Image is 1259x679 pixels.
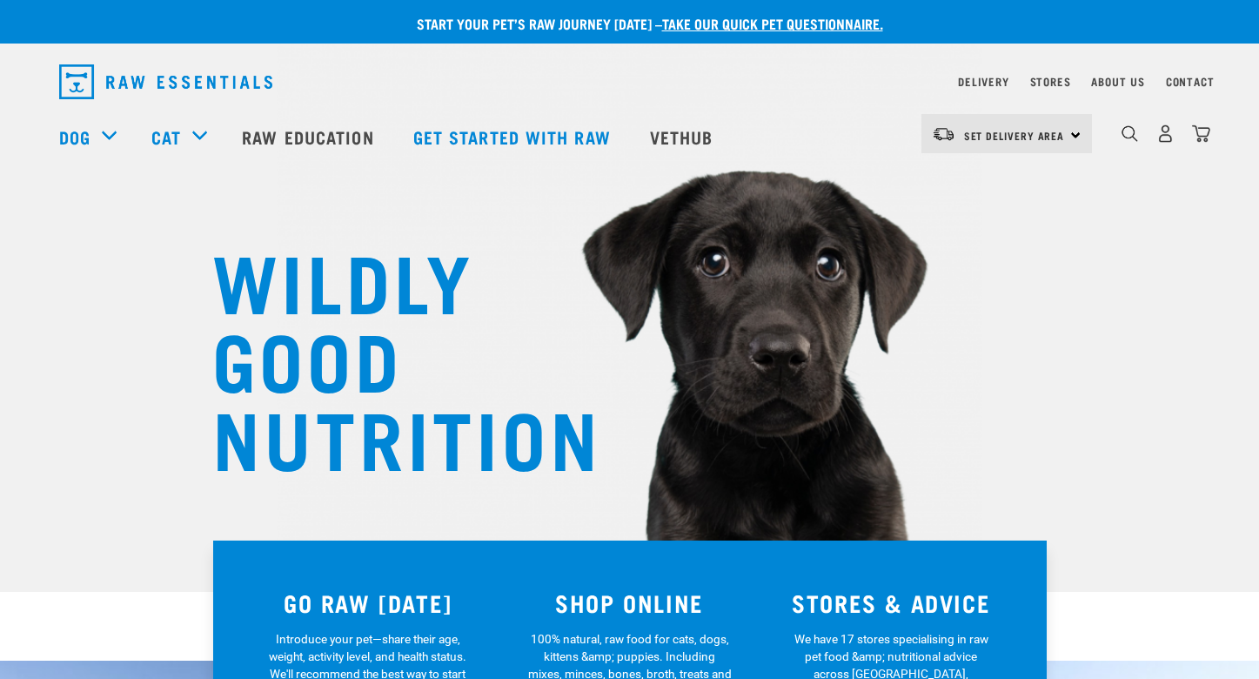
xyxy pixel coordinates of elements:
a: Delivery [958,78,1008,84]
a: Cat [151,124,181,150]
img: home-icon-1@2x.png [1122,125,1138,142]
a: take our quick pet questionnaire. [662,19,883,27]
a: Stores [1030,78,1071,84]
h3: STORES & ADVICE [771,589,1012,616]
a: Raw Education [224,102,395,171]
a: Contact [1166,78,1215,84]
a: Dog [59,124,90,150]
a: Vethub [633,102,735,171]
h3: GO RAW [DATE] [248,589,489,616]
nav: dropdown navigation [45,57,1215,106]
h3: SHOP ONLINE [509,589,750,616]
a: About Us [1091,78,1144,84]
h1: WILDLY GOOD NUTRITION [212,239,560,474]
img: Raw Essentials Logo [59,64,272,99]
img: user.png [1156,124,1175,143]
span: Set Delivery Area [964,132,1065,138]
a: Get started with Raw [396,102,633,171]
img: van-moving.png [932,126,955,142]
img: home-icon@2x.png [1192,124,1210,143]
